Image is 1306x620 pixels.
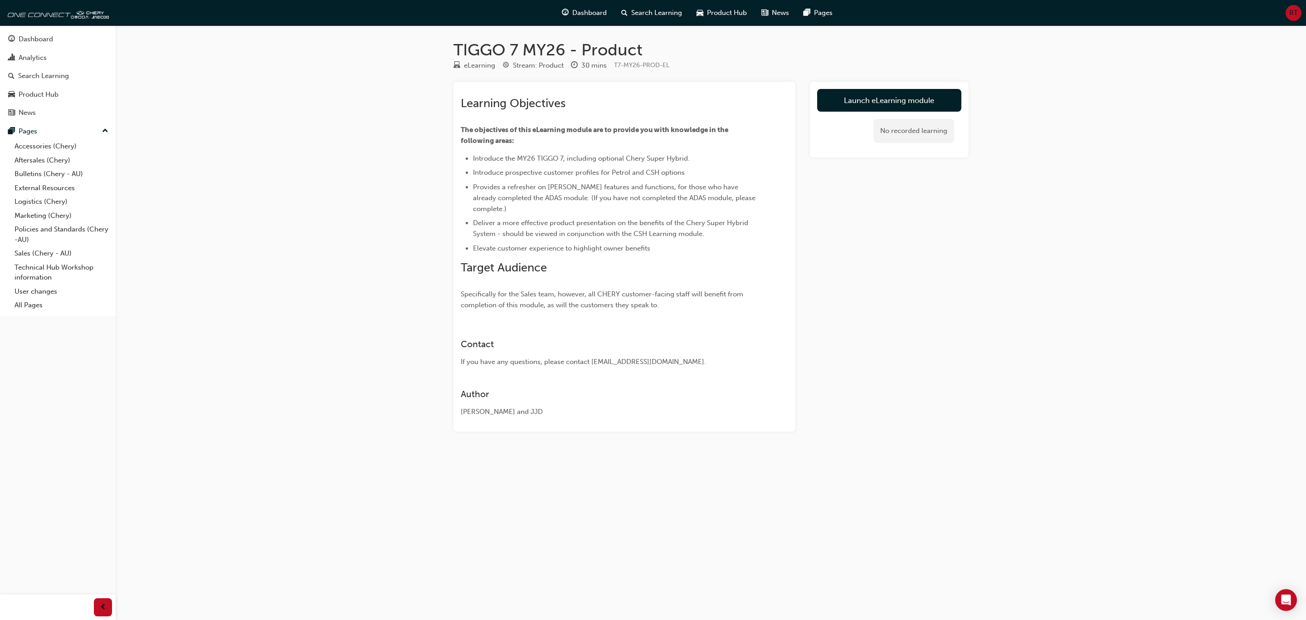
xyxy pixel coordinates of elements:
span: learningResourceType_ELEARNING-icon [453,62,460,70]
span: search-icon [621,7,628,19]
div: No recorded learning [873,119,954,143]
a: Launch eLearning module [817,89,961,112]
span: Introduce the MY26 TIGGO 7, including optional Chery Super Hybrid. [473,154,690,162]
span: guage-icon [562,7,569,19]
span: prev-icon [100,602,107,613]
div: If you have any questions, please contact [EMAIL_ADDRESS][DOMAIN_NAME]. [461,357,755,367]
span: RT [1289,8,1298,18]
a: Logistics (Chery) [11,195,112,209]
h1: TIGGO 7 MY26 - Product [453,40,969,60]
span: Product Hub [707,8,747,18]
span: pages-icon [804,7,810,19]
button: DashboardAnalyticsSearch LearningProduct HubNews [4,29,112,123]
div: eLearning [464,60,495,71]
a: pages-iconPages [796,4,840,22]
span: Introduce prospective customer profiles for Petrol and CSH options [473,168,685,177]
span: chart-icon [8,54,15,62]
a: Product Hub [4,86,112,103]
span: up-icon [102,125,108,137]
a: All Pages [11,298,112,312]
div: Duration [571,60,607,71]
a: Policies and Standards (Chery -AU) [11,222,112,246]
span: Pages [814,8,833,18]
div: Search Learning [18,71,69,81]
span: Elevate customer experience to highlight owner benefits [473,244,650,252]
span: target-icon [502,62,509,70]
span: news-icon [761,7,768,19]
div: Stream: Product [513,60,564,71]
a: Bulletins (Chery - AU) [11,167,112,181]
div: [PERSON_NAME] and JJD [461,407,755,417]
h3: Contact [461,339,755,349]
span: The objectives of this eLearning module are to provide you with knowledge in the following areas: [461,126,730,145]
a: search-iconSearch Learning [614,4,689,22]
div: Stream [502,60,564,71]
div: Pages [19,126,37,137]
span: news-icon [8,109,15,117]
span: clock-icon [571,62,578,70]
a: guage-iconDashboard [555,4,614,22]
a: Dashboard [4,31,112,48]
span: Search Learning [631,8,682,18]
div: 30 mins [581,60,607,71]
h3: Author [461,389,755,399]
img: oneconnect [5,4,109,22]
a: Search Learning [4,68,112,84]
span: car-icon [8,91,15,99]
span: Specifically for the Sales team, however, all CHERY customer-facing staff will benefit from compl... [461,290,745,309]
span: Provides a refresher on [PERSON_NAME] features and functions, for those who have already complete... [473,183,757,213]
a: Marketing (Chery) [11,209,112,223]
span: car-icon [697,7,703,19]
span: Learning Objectives [461,96,565,110]
a: News [4,104,112,121]
div: Open Intercom Messenger [1275,589,1297,611]
a: External Resources [11,181,112,195]
div: Analytics [19,53,47,63]
div: Type [453,60,495,71]
button: RT [1286,5,1301,21]
a: Accessories (Chery) [11,139,112,153]
span: Dashboard [572,8,607,18]
a: Technical Hub Workshop information [11,261,112,285]
span: News [772,8,789,18]
span: pages-icon [8,128,15,136]
span: guage-icon [8,35,15,44]
span: Learning resource code [614,61,669,69]
a: Sales (Chery - AU) [11,246,112,261]
a: User changes [11,285,112,299]
a: car-iconProduct Hub [689,4,754,22]
a: Analytics [4,49,112,66]
button: Pages [4,123,112,140]
span: Deliver a more effective product presentation on the benefits of the Chery Super Hybrid System - ... [473,219,750,238]
div: News [19,108,36,118]
a: news-iconNews [754,4,796,22]
span: Target Audience [461,261,547,275]
div: Dashboard [19,34,53,44]
div: Product Hub [19,89,58,100]
a: Aftersales (Chery) [11,153,112,167]
span: search-icon [8,72,15,80]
